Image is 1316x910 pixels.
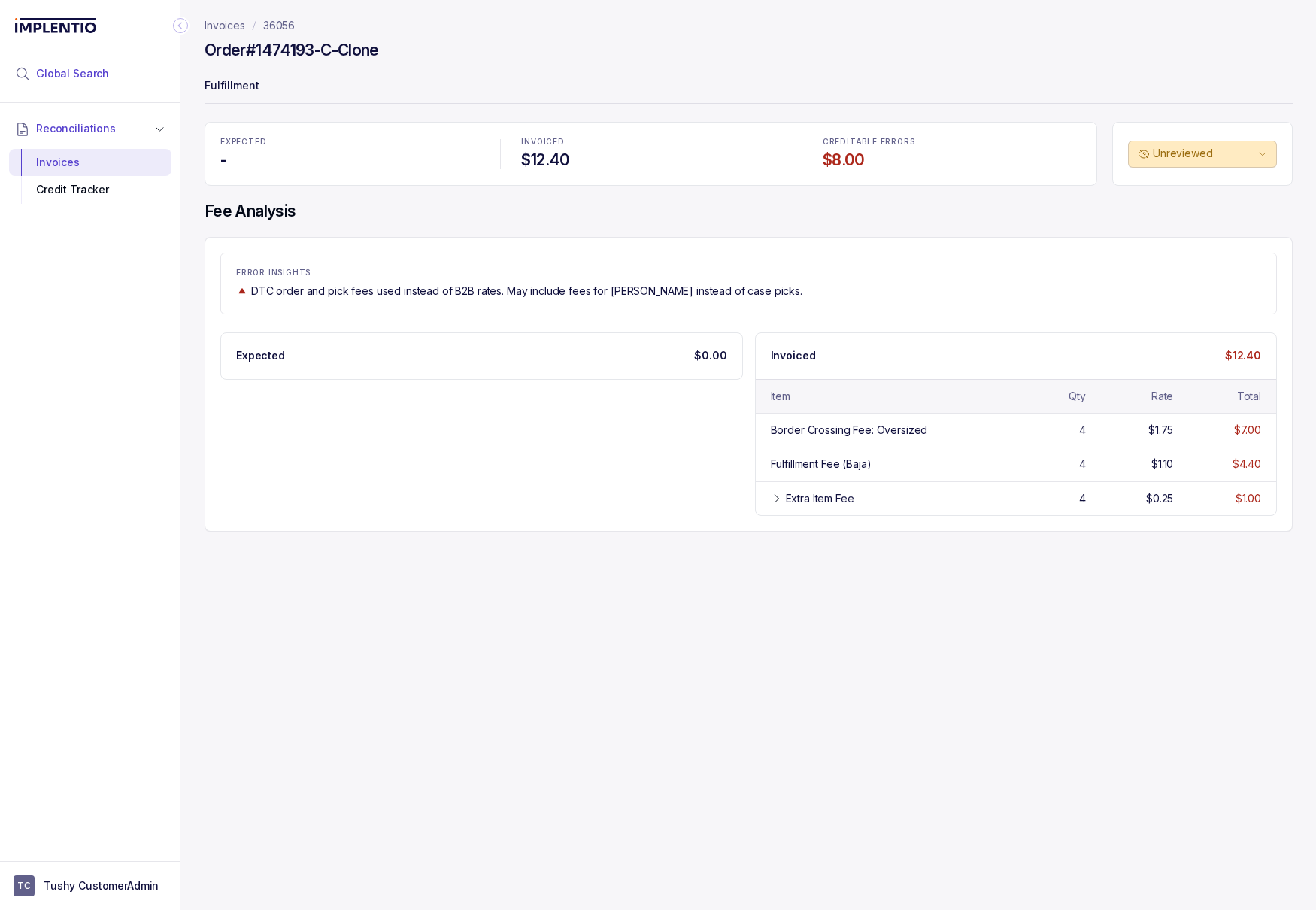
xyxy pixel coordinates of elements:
[205,201,1293,222] h4: Fee Analysis
[786,491,854,506] div: Extra Item Fee
[1236,491,1261,506] div: $1.00
[14,875,167,896] button: User initialsTushy CustomerAdmin
[9,112,171,145] button: Reconciliations
[171,17,190,35] div: Collapse Icon
[236,348,285,363] p: Expected
[1146,491,1173,506] div: $0.25
[1079,457,1086,472] div: 4
[236,268,1261,278] p: ERROR INSIGHTS
[36,66,109,81] span: Global Search
[44,878,159,893] p: Tushy CustomerAdmin
[1128,141,1277,168] button: Unreviewed
[823,150,1081,171] h4: $8.00
[205,18,245,33] a: Invoices
[694,348,726,363] p: $0.00
[823,138,1081,147] p: CREDITABLE ERRORS
[205,40,379,61] h4: Order #1474193-C-Clone
[220,150,479,171] h4: -
[36,121,116,136] span: Reconciliations
[1079,423,1086,438] div: 4
[771,348,816,363] p: Invoiced
[771,423,928,438] div: Border Crossing Fee: Oversized
[9,146,171,207] div: Reconciliations
[21,176,159,203] div: Credit Tracker
[1151,389,1173,404] div: Rate
[14,875,35,896] span: User initials
[1079,491,1086,506] div: 4
[771,389,790,404] div: Item
[21,149,159,176] div: Invoices
[1148,423,1173,438] div: $1.75
[236,285,248,296] img: trend image
[1233,457,1261,472] div: $4.40
[521,138,780,147] p: INVOICED
[1151,457,1173,472] div: $1.10
[1237,389,1261,404] div: Total
[205,18,295,33] nav: breadcrumb
[1153,146,1255,161] p: Unreviewed
[771,457,872,472] div: Fulfillment Fee (Baja)
[205,72,1293,102] p: Fulfillment
[521,150,780,171] h4: $12.40
[220,138,479,147] p: EXPECTED
[263,18,295,33] a: 36056
[1234,423,1261,438] div: $7.00
[1069,389,1086,404] div: Qty
[251,284,802,299] p: DTC order and pick fees used instead of B2B rates. May include fees for [PERSON_NAME] instead of ...
[1225,348,1261,363] p: $12.40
